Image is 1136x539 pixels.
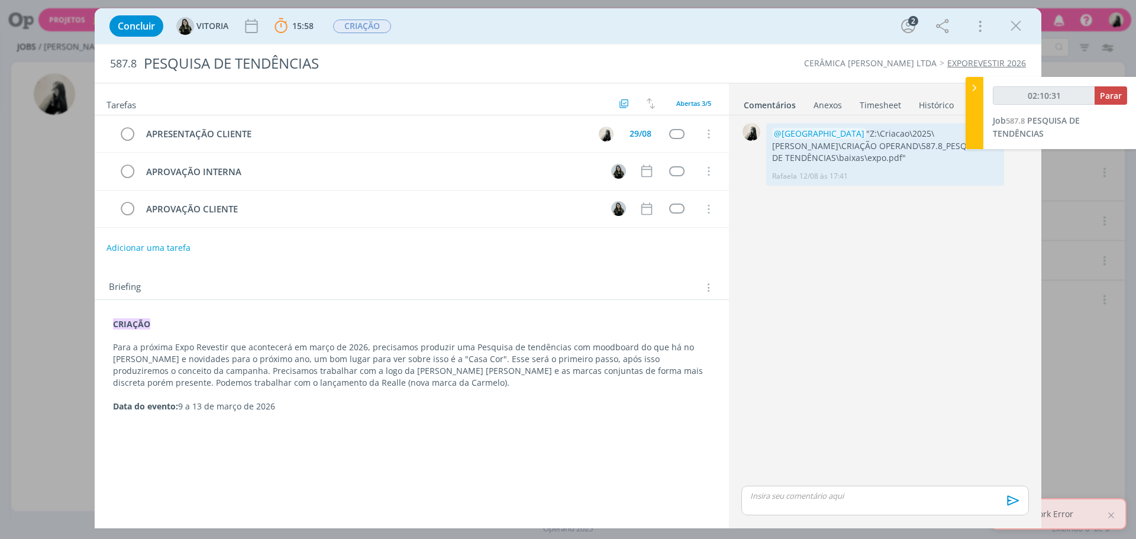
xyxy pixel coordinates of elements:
[743,123,760,141] img: R
[609,200,627,218] button: V
[676,99,711,108] span: Abertas 3/5
[993,115,1080,139] a: Job587.8PESQUISA DE TENDÊNCIAS
[772,171,797,182] p: Rafaela
[141,202,600,217] div: APROVAÇÃO CLIENTE
[118,21,155,31] span: Concluir
[141,164,600,179] div: APROVAÇÃO INTERNA
[1100,90,1122,101] span: Parar
[918,94,954,111] a: Histórico
[908,16,918,26] div: 2
[899,17,918,35] button: 2
[597,125,615,143] button: R
[109,280,141,295] span: Briefing
[113,341,711,389] p: Para a próxima Expo Revestir que acontecerá em março de 2026, precisamos produzir uma Pesquisa de...
[1006,115,1025,126] span: 587.8
[814,99,842,111] div: Anexos
[139,49,640,78] div: PESQUISA DE TENDÊNCIAS
[630,130,651,138] div: 29/08
[176,17,194,35] img: V
[110,57,137,70] span: 587.8
[1095,86,1127,105] button: Parar
[176,17,228,35] button: VVITORIA
[609,162,627,180] button: V
[647,98,655,109] img: arrow-down-up.svg
[772,128,998,164] p: "Z:\Criacao\2025\[PERSON_NAME]\CRIAÇÃO OPERAND\587.8_PESQUISA DE TENDÊNCIAS\baixas\expo.pdf"
[95,8,1041,528] div: dialog
[599,127,614,141] img: R
[141,127,588,141] div: APRESENTAÇÃO CLIENTE
[106,237,191,259] button: Adicionar uma tarefa
[333,19,392,34] button: CRIAÇÃO
[947,57,1026,69] a: EXPOREVESTIR 2026
[774,128,864,139] span: @[GEOGRAPHIC_DATA]
[993,115,1080,139] span: PESQUISA DE TENDÊNCIAS
[113,318,150,330] strong: CRIAÇÃO
[109,15,163,37] button: Concluir
[113,401,178,412] strong: Data do evento:
[859,94,902,111] a: Timesheet
[743,94,796,111] a: Comentários
[804,57,937,69] a: CERÂMICA [PERSON_NAME] LTDA
[113,401,711,412] p: 9 a 13 de março de 2026
[333,20,391,33] span: CRIAÇÃO
[799,171,848,182] span: 12/08 às 17:41
[196,22,228,30] span: VITORIA
[611,201,626,216] img: V
[611,164,626,179] img: V
[272,17,317,35] button: 15:58
[292,20,314,31] span: 15:58
[106,96,136,111] span: Tarefas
